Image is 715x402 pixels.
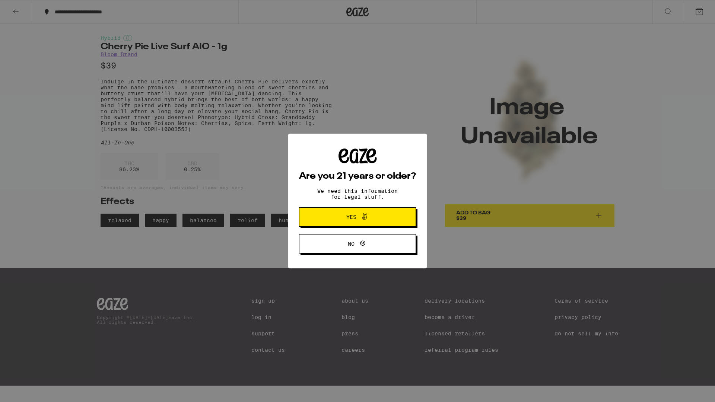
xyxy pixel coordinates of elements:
span: Yes [346,214,356,220]
h2: Are you 21 years or older? [299,172,416,181]
span: No [348,241,355,246]
button: Yes [299,207,416,227]
button: No [299,234,416,253]
p: We need this information for legal stuff. [311,188,404,200]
